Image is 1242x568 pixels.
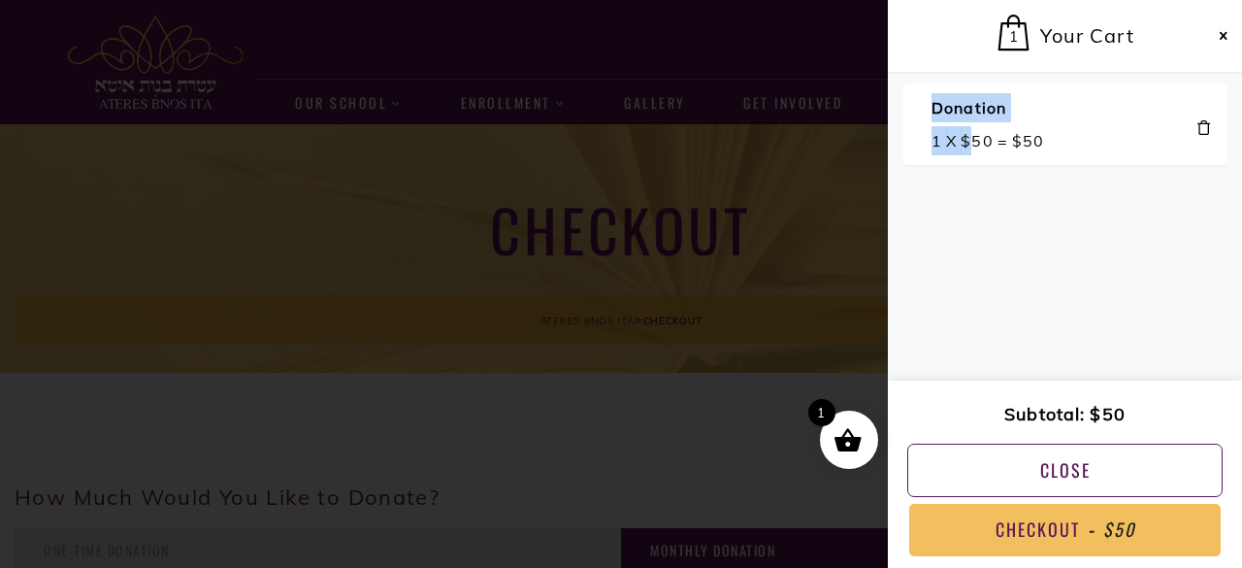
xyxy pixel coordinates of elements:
[961,126,971,155] span: $
[907,444,1223,498] a: Close
[997,126,1008,155] span: =
[931,93,1187,126] span: Donation
[1080,514,1135,547] span: 50
[808,399,835,426] span: 1
[1004,403,1090,425] span: Subtotal
[931,126,942,155] span: 1
[1040,17,1133,54] span: Your Cart
[1103,517,1114,542] span: $
[1012,131,1044,150] bdi: 50
[1090,403,1101,425] span: $
[1090,403,1125,425] bdi: 50
[996,15,1032,58] span: 1
[907,502,1223,558] a: Checkout$50
[946,126,957,155] span: X
[1012,126,1023,155] span: $
[961,131,993,150] bdi: 50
